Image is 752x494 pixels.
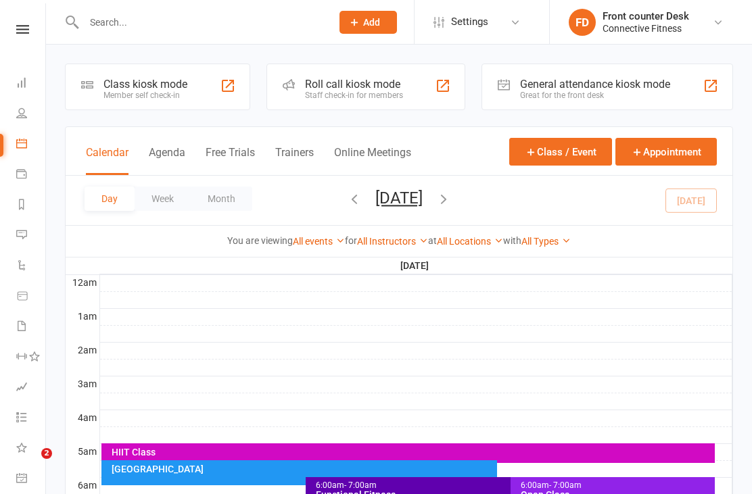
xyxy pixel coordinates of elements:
[305,91,403,100] div: Staff check-in for members
[99,257,732,274] th: [DATE]
[503,235,521,246] strong: with
[509,138,612,166] button: Class / Event
[111,447,713,457] div: HIIT Class
[206,146,255,175] button: Free Trials
[603,10,689,22] div: Front counter Desk
[135,187,191,211] button: Week
[521,236,571,247] a: All Types
[149,146,185,175] button: Agenda
[103,91,187,100] div: Member self check-in
[345,235,357,246] strong: for
[66,477,99,494] th: 6am
[66,342,99,359] th: 2am
[451,7,488,37] span: Settings
[437,236,503,247] a: All Locations
[66,376,99,393] th: 3am
[16,69,47,99] a: Dashboard
[357,236,428,247] a: All Instructors
[520,481,713,490] div: 6:00am
[14,448,46,480] iframe: Intercom live chat
[615,138,717,166] button: Appointment
[549,480,582,490] span: - 7:00am
[16,434,47,464] a: What's New
[569,9,596,36] div: FD
[275,146,314,175] button: Trainers
[191,187,252,211] button: Month
[16,130,47,160] a: Calendar
[16,373,47,403] a: Assessments
[227,235,293,246] strong: You are viewing
[293,236,345,247] a: All events
[66,443,99,460] th: 5am
[80,13,322,32] input: Search...
[111,464,494,474] div: [GEOGRAPHIC_DATA]
[16,282,47,312] a: Product Sales
[344,480,377,490] span: - 7:00am
[334,146,411,175] button: Online Meetings
[16,160,47,191] a: Payments
[305,78,403,91] div: Roll call kiosk mode
[66,274,99,291] th: 12am
[375,189,423,207] button: [DATE]
[603,22,689,34] div: Connective Fitness
[428,235,437,246] strong: at
[363,17,380,28] span: Add
[103,78,187,91] div: Class kiosk mode
[520,91,670,100] div: Great for the front desk
[16,191,47,221] a: Reports
[339,11,397,34] button: Add
[66,308,99,325] th: 1am
[41,448,52,459] span: 2
[315,481,699,490] div: 6:00am
[16,99,47,130] a: People
[520,78,670,91] div: General attendance kiosk mode
[86,146,128,175] button: Calendar
[85,187,135,211] button: Day
[66,410,99,426] th: 4am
